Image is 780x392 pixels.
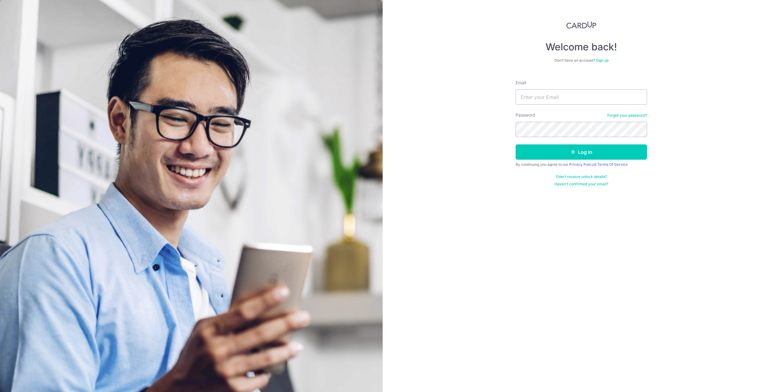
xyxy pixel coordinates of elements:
[556,174,607,179] a: Didn't receive unlock details?
[596,58,609,63] a: Sign up
[516,80,526,86] label: Email
[597,162,628,167] a: Terms Of Service
[516,41,647,53] h4: Welcome back!
[516,162,647,167] div: By continuing you agree to our &
[554,182,608,187] a: Haven't confirmed your email?
[516,58,647,63] div: Don’t have an account?
[516,89,647,105] input: Enter your Email
[516,144,647,160] button: Log in
[516,112,535,118] label: Password
[566,21,596,29] img: CardUp Logo
[607,113,647,118] a: Forgot your password?
[569,162,594,167] a: Privacy Policy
